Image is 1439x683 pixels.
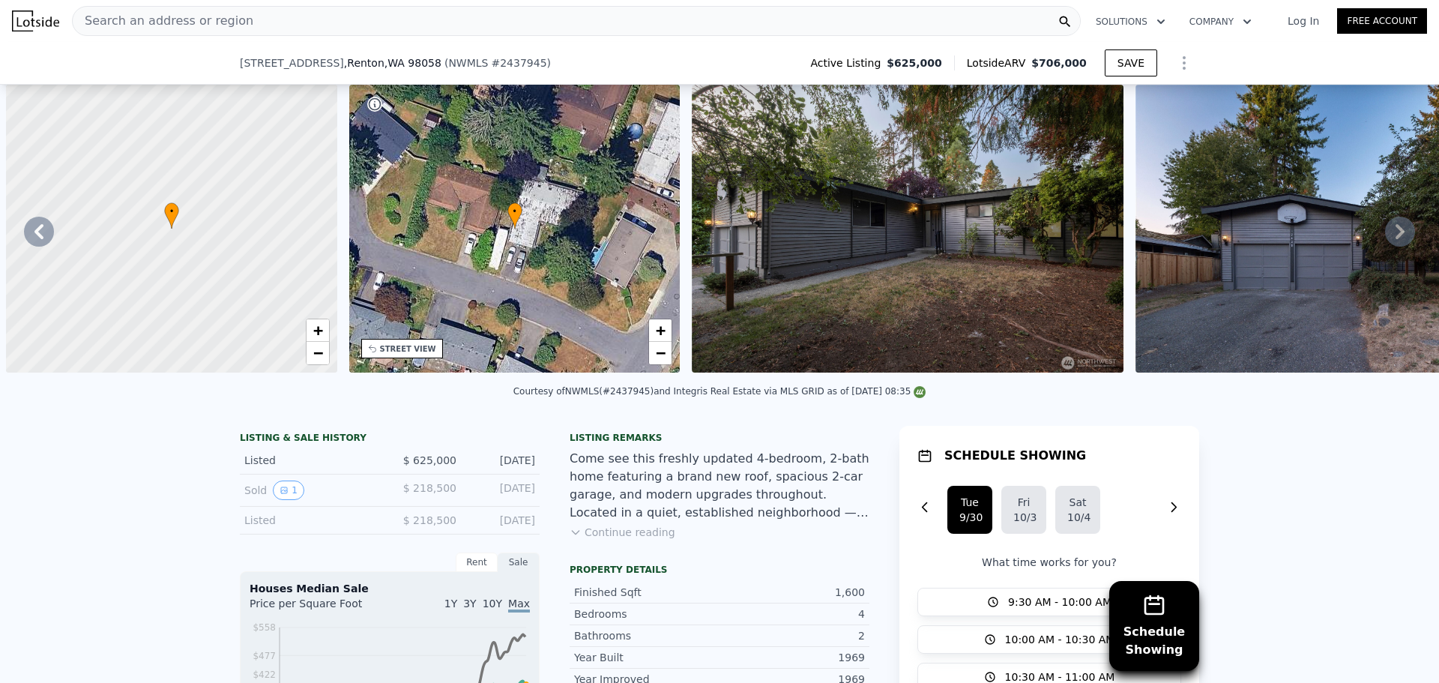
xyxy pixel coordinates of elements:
div: Rent [456,553,498,572]
div: [DATE] [468,513,535,528]
tspan: $477 [253,651,276,661]
button: Company [1177,8,1264,35]
div: 9/30 [959,510,980,525]
span: 10:00 AM - 10:30 AM [1005,632,1115,647]
button: Show Options [1169,48,1199,78]
span: − [656,343,666,362]
a: Zoom out [307,342,329,364]
span: Max [508,598,530,613]
div: • [164,202,179,229]
div: Price per Square Foot [250,596,390,620]
a: Zoom out [649,342,672,364]
div: Listed [244,513,378,528]
a: Free Account [1337,8,1427,34]
tspan: $422 [253,670,276,680]
div: 4 [719,607,865,622]
div: 2 [719,628,865,643]
tspan: $558 [253,622,276,633]
button: Continue reading [570,525,675,540]
img: Lotside [12,10,59,31]
a: Zoom in [307,319,329,342]
div: Listing remarks [570,432,869,444]
span: $ 625,000 [403,454,456,466]
div: Fri [1013,495,1034,510]
span: 9:30 AM - 10:00 AM [1008,595,1111,610]
span: + [656,321,666,340]
div: 10/3 [1013,510,1034,525]
span: , WA 98058 [384,57,441,69]
button: 10:00 AM - 10:30 AM [917,625,1181,654]
button: View historical data [273,481,304,500]
div: Courtesy of NWMLS (#2437945) and Integris Real Estate via MLS GRID as of [DATE] 08:35 [513,386,926,397]
button: ScheduleShowing [1109,581,1199,671]
div: ( ) [444,55,551,70]
div: 10/4 [1067,510,1088,525]
span: NWMLS [448,57,488,69]
img: NWMLS Logo [914,386,926,398]
span: 10Y [483,598,502,610]
div: Bedrooms [574,607,719,622]
div: • [507,202,522,229]
span: 3Y [463,598,476,610]
button: Sat10/4 [1055,486,1100,534]
span: $706,000 [1031,57,1087,69]
div: Come see this freshly updated 4-bedroom, 2-bath home featuring a brand new roof, spacious 2-car g... [570,450,869,522]
button: Tue9/30 [947,486,992,534]
div: Sat [1067,495,1088,510]
span: [STREET_ADDRESS] [240,55,344,70]
a: Log In [1270,13,1337,28]
img: Sale: 169796412 Parcel: 98599232 [692,85,1123,373]
span: , Renton [344,55,441,70]
div: Sale [498,553,540,572]
span: Search an address or region [73,12,253,30]
div: Tue [959,495,980,510]
p: What time works for you? [917,555,1181,570]
span: $ 218,500 [403,482,456,494]
span: + [313,321,322,340]
button: SAVE [1105,49,1157,76]
div: STREET VIEW [380,343,436,355]
div: Houses Median Sale [250,581,530,596]
span: − [313,343,322,362]
button: Fri10/3 [1001,486,1046,534]
div: Finished Sqft [574,585,719,600]
div: Listed [244,453,378,468]
span: Lotside ARV [967,55,1031,70]
div: [DATE] [468,481,535,500]
div: Bathrooms [574,628,719,643]
span: Active Listing [810,55,887,70]
a: Zoom in [649,319,672,342]
span: $625,000 [887,55,942,70]
span: $ 218,500 [403,514,456,526]
span: # 2437945 [491,57,546,69]
div: [DATE] [468,453,535,468]
span: 1Y [444,598,457,610]
div: Year Built [574,650,719,665]
div: 1969 [719,650,865,665]
div: Property details [570,564,869,576]
button: Solutions [1084,8,1177,35]
div: LISTING & SALE HISTORY [240,432,540,447]
button: 9:30 AM - 10:00 AM [917,588,1181,616]
h1: SCHEDULE SHOWING [944,447,1086,465]
span: • [507,205,522,218]
div: Sold [244,481,378,500]
div: 1,600 [719,585,865,600]
span: • [164,205,179,218]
